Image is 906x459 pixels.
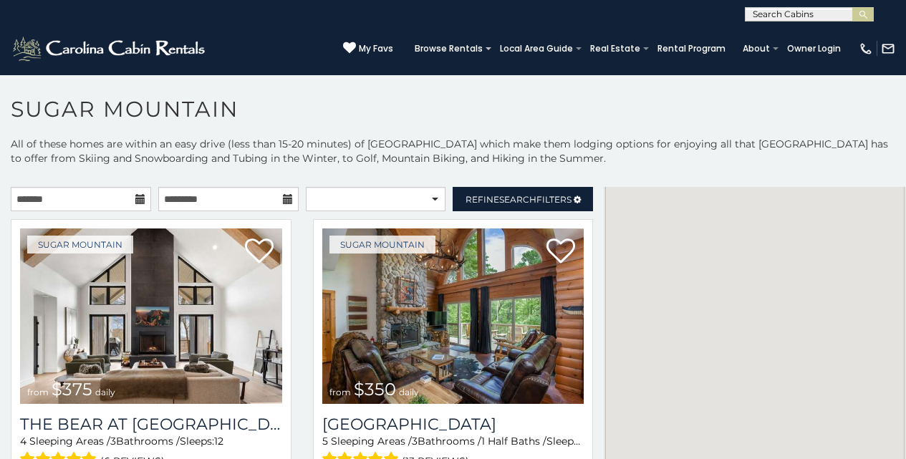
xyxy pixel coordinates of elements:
[581,435,590,448] span: 12
[546,237,575,267] a: Add to favorites
[322,415,584,434] h3: Grouse Moor Lodge
[354,379,396,400] span: $350
[245,237,274,267] a: Add to favorites
[780,39,848,59] a: Owner Login
[583,39,647,59] a: Real Estate
[859,42,873,56] img: phone-regular-white.png
[27,387,49,397] span: from
[481,435,546,448] span: 1 Half Baths /
[412,435,418,448] span: 3
[110,435,116,448] span: 3
[322,435,328,448] span: 5
[322,228,584,404] img: Grouse Moor Lodge
[736,39,777,59] a: About
[408,39,490,59] a: Browse Rentals
[359,42,393,55] span: My Favs
[20,228,282,404] img: The Bear At Sugar Mountain
[11,34,209,63] img: White-1-2.png
[20,415,282,434] a: The Bear At [GEOGRAPHIC_DATA]
[27,236,133,253] a: Sugar Mountain
[322,415,584,434] a: [GEOGRAPHIC_DATA]
[329,387,351,397] span: from
[493,39,580,59] a: Local Area Guide
[322,228,584,404] a: Grouse Moor Lodge from $350 daily
[650,39,733,59] a: Rental Program
[214,435,223,448] span: 12
[95,387,115,397] span: daily
[52,379,92,400] span: $375
[20,435,26,448] span: 4
[499,194,536,205] span: Search
[329,236,435,253] a: Sugar Mountain
[20,228,282,404] a: The Bear At Sugar Mountain from $375 daily
[343,42,393,56] a: My Favs
[20,415,282,434] h3: The Bear At Sugar Mountain
[466,194,572,205] span: Refine Filters
[399,387,419,397] span: daily
[453,187,593,211] a: RefineSearchFilters
[881,42,895,56] img: mail-regular-white.png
